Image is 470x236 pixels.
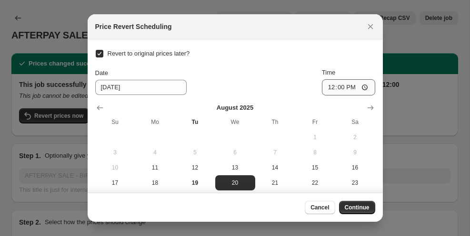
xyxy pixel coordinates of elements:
button: Sunday August 24 2025 [95,190,135,206]
button: Friday August 22 2025 [295,175,335,190]
span: 6 [219,149,251,156]
th: Monday [135,114,175,130]
button: Saturday August 2 2025 [335,130,375,145]
span: 4 [139,149,171,156]
span: 7 [259,149,291,156]
span: Revert to original prices later? [108,50,190,57]
input: 8/19/2025 [95,80,187,95]
span: 3 [99,149,131,156]
span: 2 [339,133,371,141]
button: Tuesday August 26 2025 [175,190,215,206]
th: Friday [295,114,335,130]
span: 10 [99,164,131,171]
button: Friday August 8 2025 [295,145,335,160]
button: Saturday August 30 2025 [335,190,375,206]
span: Date [95,69,108,76]
th: Thursday [255,114,295,130]
button: Monday August 25 2025 [135,190,175,206]
th: Sunday [95,114,135,130]
span: 8 [299,149,331,156]
th: Saturday [335,114,375,130]
span: We [219,118,251,126]
th: Tuesday [175,114,215,130]
span: 12 [179,164,211,171]
span: Mo [139,118,171,126]
button: Wednesday August 6 2025 [215,145,255,160]
button: Thursday August 7 2025 [255,145,295,160]
button: Saturday August 9 2025 [335,145,375,160]
button: Tuesday August 12 2025 [175,160,215,175]
span: Sa [339,118,371,126]
span: 1 [299,133,331,141]
span: 9 [339,149,371,156]
span: 19 [179,179,211,187]
button: Monday August 4 2025 [135,145,175,160]
button: Close [364,20,377,33]
span: 22 [299,179,331,187]
button: Wednesday August 27 2025 [215,190,255,206]
span: 5 [179,149,211,156]
span: Fr [299,118,331,126]
span: 20 [219,179,251,187]
span: 11 [139,164,171,171]
button: Monday August 11 2025 [135,160,175,175]
span: Time [322,69,335,76]
button: Thursday August 14 2025 [255,160,295,175]
span: Tu [179,118,211,126]
button: Wednesday August 20 2025 [215,175,255,190]
span: Cancel [310,204,329,211]
button: Friday August 15 2025 [295,160,335,175]
button: Cancel [305,201,335,214]
button: Saturday August 16 2025 [335,160,375,175]
button: Tuesday August 5 2025 [175,145,215,160]
span: 16 [339,164,371,171]
span: 21 [259,179,291,187]
span: 23 [339,179,371,187]
button: Today Tuesday August 19 2025 [175,175,215,190]
span: 14 [259,164,291,171]
button: Saturday August 23 2025 [335,175,375,190]
span: 18 [139,179,171,187]
button: Show previous month, July 2025 [93,101,107,114]
button: Sunday August 10 2025 [95,160,135,175]
th: Wednesday [215,114,255,130]
button: Wednesday August 13 2025 [215,160,255,175]
button: Thursday August 21 2025 [255,175,295,190]
button: Friday August 1 2025 [295,130,335,145]
button: Sunday August 3 2025 [95,145,135,160]
span: Th [259,118,291,126]
button: Thursday August 28 2025 [255,190,295,206]
h2: Price Revert Scheduling [95,22,172,31]
button: Show next month, September 2025 [364,101,377,114]
span: 17 [99,179,131,187]
button: Friday August 29 2025 [295,190,335,206]
button: Continue [339,201,375,214]
span: Su [99,118,131,126]
span: 13 [219,164,251,171]
span: Continue [345,204,370,211]
span: 15 [299,164,331,171]
button: Sunday August 17 2025 [95,175,135,190]
input: 12:00 [322,79,375,95]
button: Monday August 18 2025 [135,175,175,190]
